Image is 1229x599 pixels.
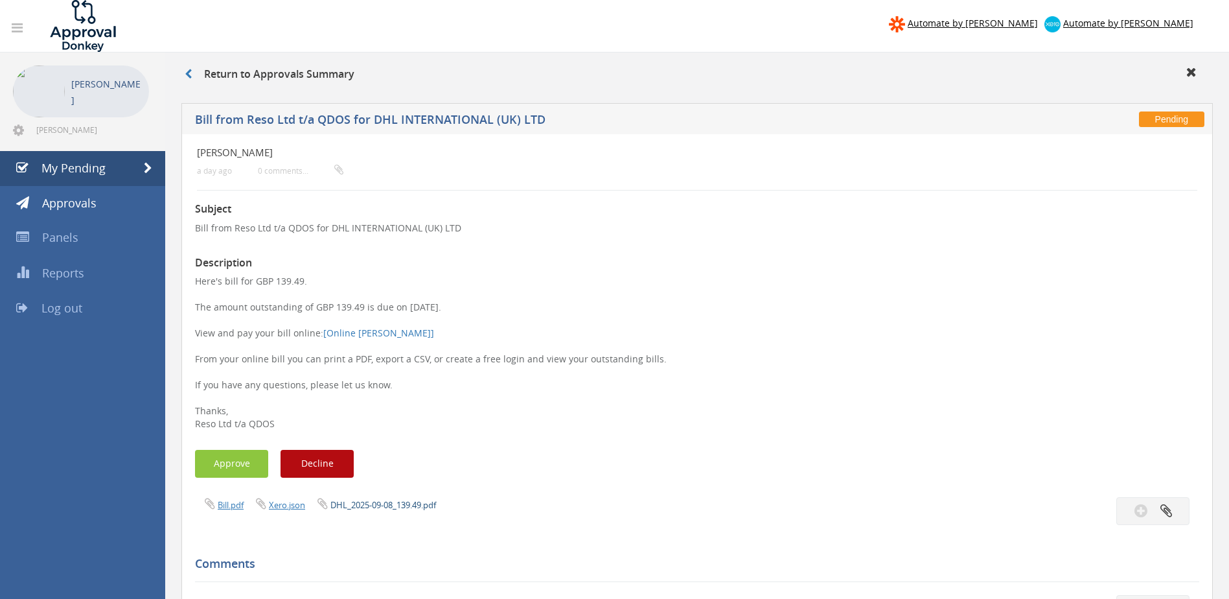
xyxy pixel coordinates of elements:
[42,229,78,245] span: Panels
[42,195,97,211] span: Approvals
[1044,16,1061,32] img: xero-logo.png
[195,222,1199,235] p: Bill from Reso Ltd t/a QDOS for DHL INTERNATIONAL (UK) LTD
[41,160,106,176] span: My Pending
[258,166,343,176] small: 0 comments...
[195,558,1189,570] h5: Comments
[41,300,82,316] span: Log out
[281,450,354,478] button: Decline
[185,69,354,80] h3: Return to Approvals Summary
[42,265,84,281] span: Reports
[1063,17,1193,29] span: Automate by [PERSON_NAME]
[195,275,1199,430] p: Here's bill for GBP 139.49. The amount outstanding of GBP 139.49 is due on [DATE]. View and pay y...
[1139,112,1204,127] span: Pending
[195,450,268,478] button: Approve
[908,17,1038,29] span: Automate by [PERSON_NAME]
[330,499,436,511] a: DHL_2025-09-08_139.49.pdf
[197,166,232,176] small: a day ago
[197,147,1031,158] h4: [PERSON_NAME]
[323,327,434,339] a: [Online [PERSON_NAME]]
[218,499,244,511] a: Bill.pdf
[889,16,905,32] img: zapier-logomark.png
[195,204,1199,215] h3: Subject
[195,113,901,130] h5: Bill from Reso Ltd t/a QDOS for DHL INTERNATIONAL (UK) LTD
[195,257,1199,269] h3: Description
[36,124,146,135] span: [PERSON_NAME][EMAIL_ADDRESS][DOMAIN_NAME]
[269,499,305,511] a: Xero.json
[71,76,143,108] p: [PERSON_NAME]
